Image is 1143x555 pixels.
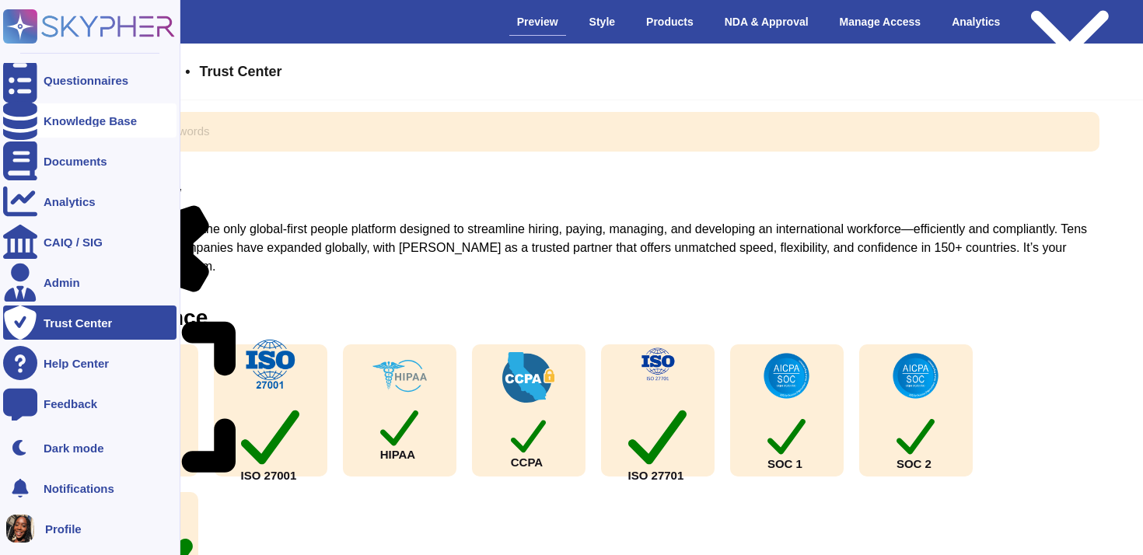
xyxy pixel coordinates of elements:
[44,483,114,494] span: Notifications
[944,9,1008,35] div: Analytics
[509,9,566,36] div: Preview
[628,402,687,481] div: ISO 27701
[502,352,554,403] img: check
[44,75,128,86] div: Questionnaires
[6,515,34,543] img: user
[3,386,177,421] a: Feedback
[761,351,812,401] img: check
[44,236,103,248] div: CAIQ / SIG
[832,9,929,35] div: Manage Access
[897,414,935,469] div: SOC 2
[44,358,109,369] div: Help Center
[44,277,80,288] div: Admin
[3,346,177,380] a: Help Center
[767,414,806,469] div: SOC 1
[511,415,547,467] div: CCPA
[632,339,683,389] img: check
[44,442,104,454] div: Dark mode
[638,9,701,35] div: Products
[3,184,177,218] a: Analytics
[3,305,177,340] a: Trust Center
[85,307,208,329] div: Compliance
[582,9,623,35] div: Style
[3,225,177,259] a: CAIQ / SIG
[200,65,282,79] span: Trust Center
[44,115,137,127] div: Knowledge Base
[85,220,1099,276] div: [PERSON_NAME] is the only global-first people platform designed to streamline hiring, paying, man...
[3,63,177,97] a: Questionnaires
[3,103,177,138] a: Knowledge Base
[890,351,941,401] img: check
[717,9,816,35] div: NDA & Approval
[85,183,182,204] div: Overview
[96,118,1089,145] input: Search by keywords
[44,317,112,329] div: Trust Center
[45,523,82,535] span: Profile
[241,402,300,481] div: ISO 27001
[44,398,97,410] div: Feedback
[380,405,419,461] div: HIPAA
[3,511,45,546] button: user
[372,360,427,393] img: check
[3,144,177,178] a: Documents
[44,155,107,167] div: Documents
[44,196,96,208] div: Analytics
[243,339,297,389] img: check
[185,65,190,79] span: •
[3,265,177,299] a: Admin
